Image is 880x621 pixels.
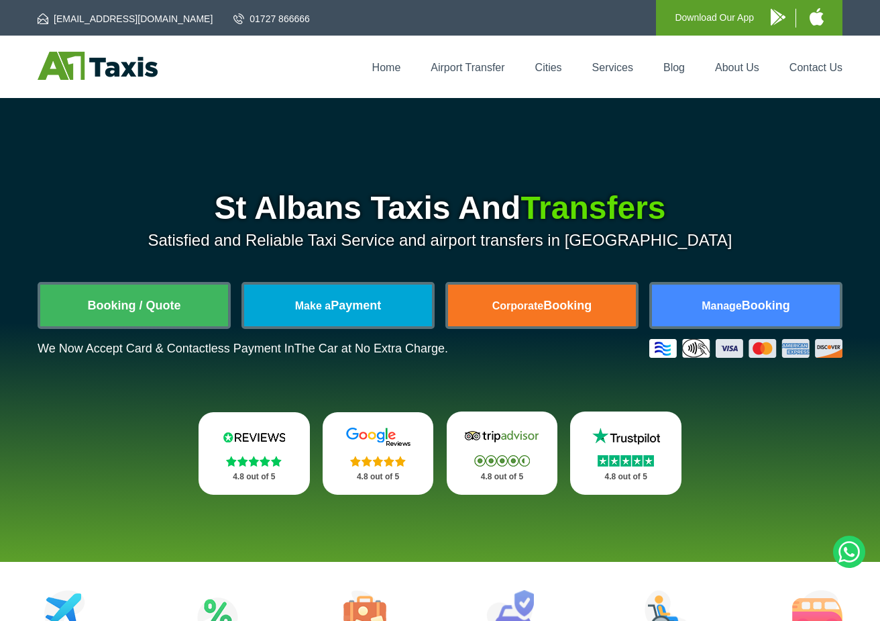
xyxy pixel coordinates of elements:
a: Reviews.io Stars 4.8 out of 5 [199,412,310,495]
img: Google [338,427,419,447]
a: Tripadvisor Stars 4.8 out of 5 [447,412,558,495]
a: About Us [715,62,759,73]
img: Stars [598,455,654,467]
a: 01727 866666 [233,12,310,26]
a: Blog [663,62,685,73]
a: Booking / Quote [40,285,228,326]
img: Credit And Debit Cards [649,339,842,358]
img: A1 Taxis iPhone App [810,8,824,26]
img: A1 Taxis Android App [771,9,785,26]
a: Google Stars 4.8 out of 5 [323,412,434,495]
span: The Car at No Extra Charge. [294,342,448,355]
a: Airport Transfer [431,62,504,73]
img: Reviews.io [214,427,294,447]
a: Contact Us [789,62,842,73]
p: 4.8 out of 5 [461,469,543,485]
span: Make a [295,300,331,312]
a: [EMAIL_ADDRESS][DOMAIN_NAME] [38,12,213,26]
span: Corporate [492,300,543,312]
a: ManageBooking [652,285,840,326]
p: 4.8 out of 5 [337,469,419,485]
a: Services [592,62,633,73]
h1: St Albans Taxis And [38,192,842,224]
img: Stars [474,455,530,467]
p: Satisfied and Reliable Taxi Service and airport transfers in [GEOGRAPHIC_DATA] [38,231,842,250]
p: 4.8 out of 5 [213,469,295,485]
img: Stars [350,456,406,467]
a: Home [372,62,401,73]
p: We Now Accept Card & Contactless Payment In [38,342,448,356]
p: 4.8 out of 5 [585,469,667,485]
img: Stars [226,456,282,467]
a: Cities [535,62,562,73]
span: Transfers [520,190,665,226]
img: A1 Taxis St Albans LTD [38,52,158,80]
span: Manage [702,300,742,312]
a: Make aPayment [244,285,432,326]
img: Tripadvisor [461,426,542,446]
p: Download Our App [675,9,754,26]
a: Trustpilot Stars 4.8 out of 5 [570,412,681,495]
a: CorporateBooking [448,285,636,326]
img: Trustpilot [586,426,666,446]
